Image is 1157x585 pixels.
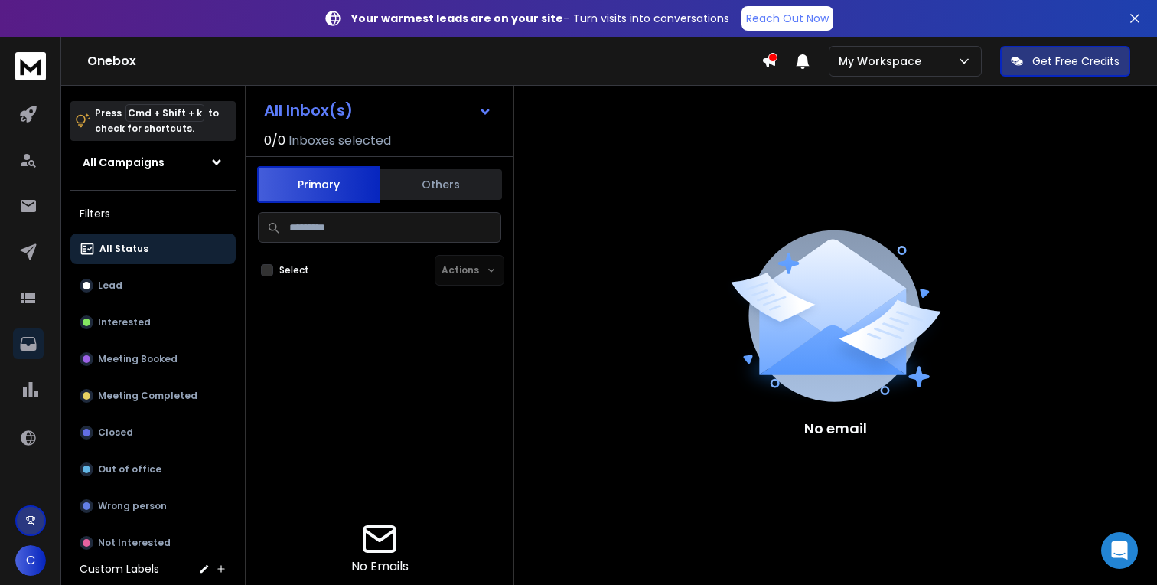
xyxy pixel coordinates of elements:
button: Others [380,168,502,201]
button: Get Free Credits [1000,46,1130,77]
button: Wrong person [70,491,236,521]
a: Reach Out Now [741,6,833,31]
p: Lead [98,279,122,292]
h3: Custom Labels [80,561,159,577]
p: Get Free Credits [1032,54,1120,69]
p: Press to check for shortcuts. [95,106,219,136]
h3: Inboxes selected [288,132,391,150]
p: Reach Out Now [746,11,829,26]
button: All Inbox(s) [252,95,504,126]
button: C [15,545,46,576]
button: All Campaigns [70,147,236,178]
h1: All Inbox(s) [264,103,353,118]
button: All Status [70,234,236,264]
strong: Your warmest leads are on your site [351,11,563,26]
p: Not Interested [98,537,171,549]
p: Wrong person [98,500,167,512]
label: Select [279,264,309,276]
p: Out of office [98,463,161,476]
h1: Onebox [87,52,761,70]
span: 0 / 0 [264,132,285,150]
button: Lead [70,270,236,301]
button: Interested [70,307,236,338]
button: Meeting Completed [70,381,236,411]
p: My Workspace [839,54,927,69]
button: Closed [70,417,236,448]
p: Closed [98,426,133,439]
p: Meeting Booked [98,353,178,365]
p: All Status [99,243,148,255]
img: logo [15,52,46,80]
p: No Emails [351,557,409,576]
button: Meeting Booked [70,344,236,374]
p: Interested [98,316,151,328]
p: – Turn visits into conversations [351,11,729,26]
h1: All Campaigns [83,155,165,170]
button: Primary [257,166,380,203]
button: Out of office [70,454,236,485]
p: Meeting Completed [98,390,197,402]
button: Not Interested [70,528,236,558]
span: Cmd + Shift + k [125,104,204,122]
h3: Filters [70,203,236,224]
div: Open Intercom Messenger [1101,532,1138,569]
p: No email [804,418,867,440]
